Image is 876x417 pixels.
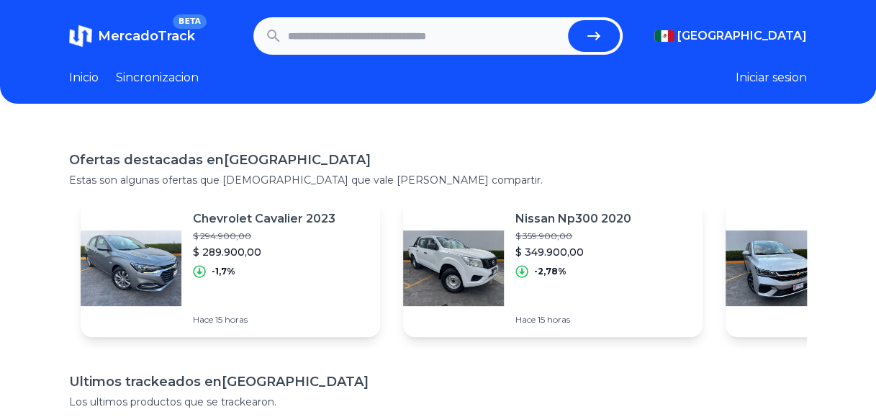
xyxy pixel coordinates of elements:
[69,173,807,187] p: Estas son algunas ofertas que [DEMOGRAPHIC_DATA] que vale [PERSON_NAME] compartir.
[212,266,235,277] p: -1,7%
[736,69,807,86] button: Iniciar sesion
[403,199,703,337] a: Featured imageNissan Np300 2020$ 359.900,00$ 349.900,00-2,78%Hace 15 horas
[69,24,195,48] a: MercadoTrackBETA
[193,314,335,326] p: Hace 15 horas
[98,28,195,44] span: MercadoTrack
[515,210,631,228] p: Nissan Np300 2020
[403,218,504,318] img: Featured image
[69,69,99,86] a: Inicio
[515,314,631,326] p: Hace 15 horas
[69,372,807,392] h1: Ultimos trackeados en [GEOGRAPHIC_DATA]
[81,218,181,318] img: Featured image
[116,69,199,86] a: Sincronizacion
[726,218,826,318] img: Featured image
[677,27,807,45] span: [GEOGRAPHIC_DATA]
[173,14,207,29] span: BETA
[515,245,631,259] p: $ 349.900,00
[515,230,631,242] p: $ 359.900,00
[193,210,335,228] p: Chevrolet Cavalier 2023
[654,30,674,42] img: Mexico
[69,150,807,170] h1: Ofertas destacadas en [GEOGRAPHIC_DATA]
[193,230,335,242] p: $ 294.900,00
[193,245,335,259] p: $ 289.900,00
[534,266,566,277] p: -2,78%
[69,24,92,48] img: MercadoTrack
[81,199,380,337] a: Featured imageChevrolet Cavalier 2023$ 294.900,00$ 289.900,00-1,7%Hace 15 horas
[69,395,807,409] p: Los ultimos productos que se trackearon.
[654,27,807,45] button: [GEOGRAPHIC_DATA]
